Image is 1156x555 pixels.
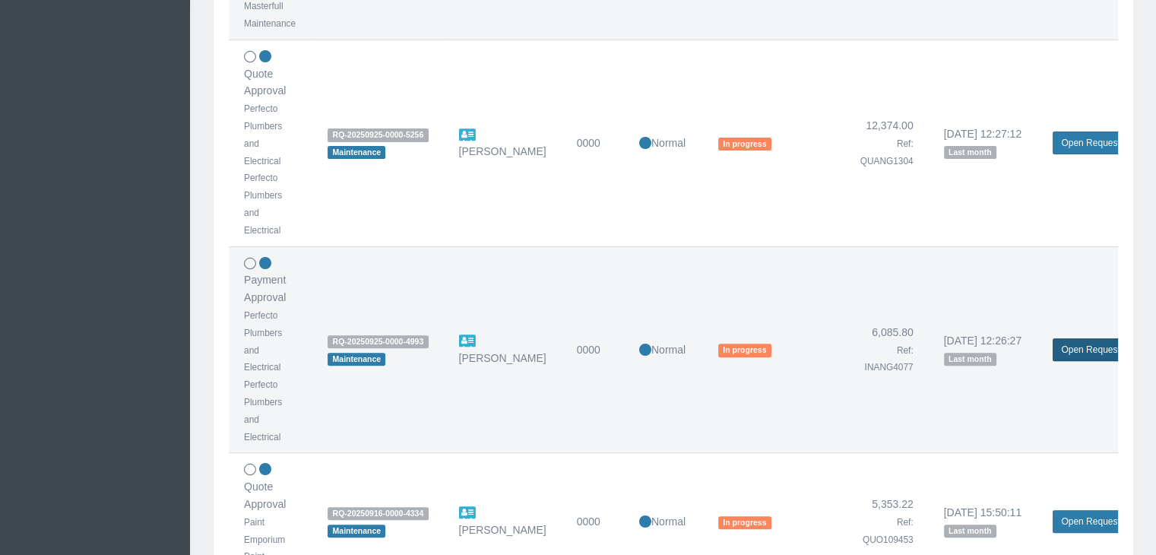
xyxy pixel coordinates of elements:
td: 12,374.00 [842,40,928,246]
span: Last month [944,525,996,538]
a: Open Request [1053,338,1128,361]
td: Normal [624,246,703,453]
span: In progress [718,516,771,529]
small: Ref: QUO109453 [863,517,914,545]
span: Last month [944,353,996,366]
small: Masterfull Maintenance [244,1,296,29]
small: Perfecto Plumbers and Electrical [244,310,282,373]
small: Perfecto Plumbers and Electrical [244,103,282,166]
td: Payment Approval [229,246,312,453]
span: Last month [944,146,996,159]
td: [DATE] 12:26:27 [929,246,1038,453]
small: Paint Emporium [244,517,285,545]
td: 0000 [562,246,624,453]
span: RQ-20250916-0000-4334 [328,507,428,520]
td: [DATE] 12:27:12 [929,40,1038,246]
a: Open Request [1053,510,1128,533]
small: Ref: QUANG1304 [860,138,913,166]
small: Perfecto Plumbers and Electrical [244,173,282,235]
span: Maintenance [328,146,385,159]
span: In progress [718,344,771,357]
td: Quote Approval [229,40,312,246]
span: RQ-20250925-0000-5256 [328,128,428,141]
span: Maintenance [328,353,385,366]
td: 0000 [562,40,624,246]
span: RQ-20250925-0000-4993 [328,335,428,348]
td: [PERSON_NAME] [444,40,562,246]
span: Maintenance [328,525,385,538]
a: Open Request [1053,132,1128,154]
small: Perfecto Plumbers and Electrical [244,379,282,442]
td: 6,085.80 [842,246,928,453]
td: [PERSON_NAME] [444,246,562,453]
span: In progress [718,138,771,151]
td: Normal [624,40,703,246]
